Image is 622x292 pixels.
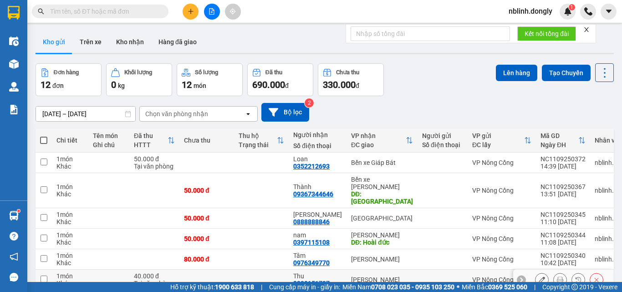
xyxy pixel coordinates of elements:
[8,6,20,20] img: logo-vxr
[605,7,613,15] span: caret-down
[9,82,19,92] img: warehouse-icon
[106,63,172,96] button: Khối lượng0kg
[10,232,18,241] span: question-circle
[336,69,359,76] div: Chưa thu
[38,8,44,15] span: search
[36,31,72,53] button: Kho gửi
[351,231,413,239] div: [PERSON_NAME]
[124,69,152,76] div: Khối lượng
[252,79,285,90] span: 690.000
[10,273,18,282] span: message
[56,211,84,218] div: 1 món
[323,79,356,90] span: 330.000
[351,276,413,283] div: [PERSON_NAME]
[56,252,84,259] div: 1 món
[601,4,617,20] button: caret-down
[52,82,64,89] span: đơn
[293,155,342,163] div: Loan
[569,4,575,10] sup: 1
[564,7,572,15] img: icon-new-feature
[305,98,314,108] sup: 2
[134,132,168,139] div: Đã thu
[56,163,84,170] div: Khác
[285,82,289,89] span: đ
[239,141,277,149] div: Trạng thái
[183,4,199,20] button: plus
[134,155,175,163] div: 50.000 đ
[36,63,102,96] button: Đơn hàng12đơn
[225,4,241,20] button: aim
[209,8,215,15] span: file-add
[261,282,262,292] span: |
[540,132,578,139] div: Mã GD
[111,79,116,90] span: 0
[134,272,175,280] div: 40.000 đ
[351,26,510,41] input: Nhập số tổng đài
[540,163,586,170] div: 14:39 [DATE]
[293,142,342,149] div: Số điện thoại
[293,218,330,225] div: 0888888846
[540,211,586,218] div: NC1109250345
[351,239,413,246] div: DĐ: Hoài đức
[194,82,206,89] span: món
[215,283,254,291] strong: 1900 633 818
[540,252,586,259] div: NC1109250340
[293,272,342,280] div: Thu
[501,5,560,17] span: nblinh.dongly
[170,282,254,292] span: Hỗ trợ kỹ thuật:
[535,273,549,287] div: Sửa đơn hàng
[229,8,236,15] span: aim
[293,239,330,246] div: 0397115108
[265,69,282,76] div: Đã thu
[184,256,229,263] div: 80.000 đ
[17,210,20,212] sup: 1
[129,128,179,153] th: Toggle SortBy
[56,280,84,287] div: Khác
[496,65,537,81] button: Lên hàng
[540,239,586,246] div: 11:08 [DATE]
[472,132,524,139] div: VP gửi
[93,141,125,149] div: Ghi chú
[318,63,384,96] button: Chưa thu330.000đ
[9,36,19,46] img: warehouse-icon
[583,26,590,33] span: close
[422,132,463,139] div: Người gửi
[293,131,342,138] div: Người nhận
[204,4,220,20] button: file-add
[570,4,573,10] span: 1
[571,284,578,290] span: copyright
[151,31,204,53] button: Hàng đã giao
[234,128,289,153] th: Toggle SortBy
[245,110,252,118] svg: open
[584,7,592,15] img: phone-icon
[247,63,313,96] button: Đã thu690.000đ
[293,190,333,198] div: 09367344646
[56,259,84,266] div: Khác
[269,282,340,292] span: Cung cấp máy in - giấy in:
[293,231,342,239] div: nam
[41,79,51,90] span: 12
[134,280,175,287] div: Tại văn phòng
[293,183,342,190] div: Thành
[472,235,531,242] div: VP Nông Cống
[351,215,413,222] div: [GEOGRAPHIC_DATA]
[488,283,527,291] strong: 0369 525 060
[9,211,19,220] img: warehouse-icon
[342,282,454,292] span: Miền Nam
[525,29,569,39] span: Kết nối tổng đài
[540,190,586,198] div: 13:51 [DATE]
[540,155,586,163] div: NC1109250372
[50,6,158,16] input: Tìm tên, số ĐT hoặc mã đơn
[540,218,586,225] div: 11:10 [DATE]
[184,187,229,194] div: 50.000 đ
[351,141,406,149] div: ĐC giao
[371,283,454,291] strong: 0708 023 035 - 0935 103 250
[9,59,19,69] img: warehouse-icon
[472,215,531,222] div: VP Nông Cống
[134,163,175,170] div: Tại văn phòng
[351,132,406,139] div: VP nhận
[517,26,576,41] button: Kết nối tổng đài
[462,282,527,292] span: Miền Bắc
[293,259,330,266] div: 0976349770
[54,69,79,76] div: Đơn hàng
